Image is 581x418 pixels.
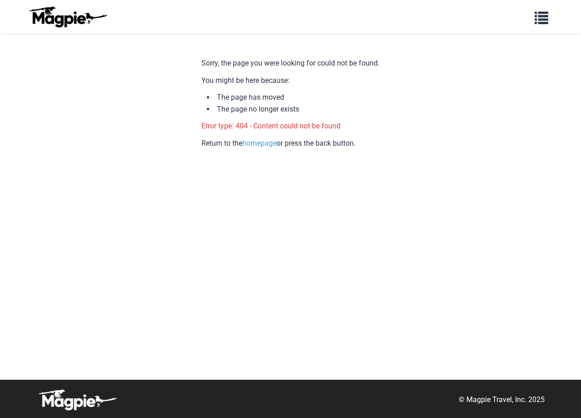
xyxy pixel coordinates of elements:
img: logo-white-d94fa1abed81b67a048b3d0f0ab5b955.png [36,389,118,411]
p: Error type: 404 - Content could not be found [201,120,380,132]
p: Sorry, the page you were looking for could not be found. [201,57,380,69]
p: Return to the or press the back button. [201,138,380,149]
p: © Magpie Travel, Inc. 2025 [459,394,545,406]
li: The page has moved [207,92,380,103]
a: homepage [242,139,276,148]
p: You might be here because: [201,75,380,87]
li: The page no longer exists [207,103,380,115]
img: logo-ab69f6fb50320c5b225c76a69d11143b.png [27,6,109,28]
